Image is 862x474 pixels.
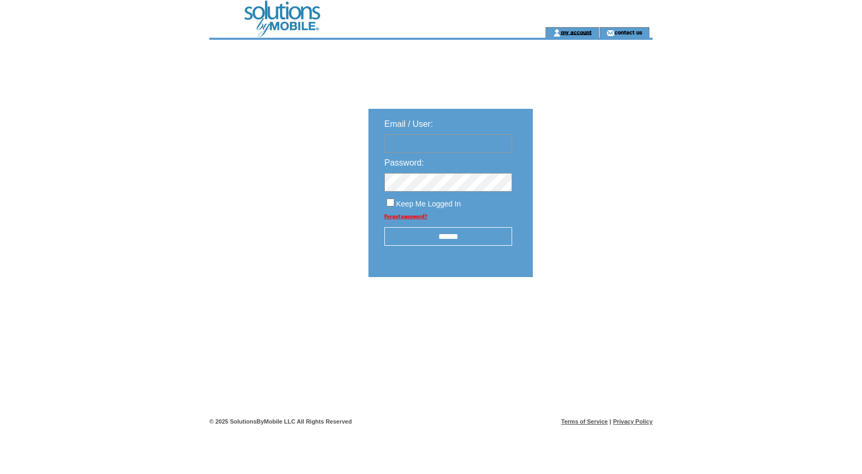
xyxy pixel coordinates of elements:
[396,200,461,208] span: Keep Me Logged In
[614,29,643,36] a: contact us
[384,158,424,167] span: Password:
[606,29,614,37] img: contact_us_icon.gif
[564,304,617,317] img: transparent.png
[384,213,427,219] a: Forgot password?
[610,418,611,425] span: |
[561,29,592,36] a: my account
[561,418,608,425] a: Terms of Service
[209,418,352,425] span: © 2025 SolutionsByMobile LLC All Rights Reserved
[384,119,433,128] span: Email / User:
[613,418,653,425] a: Privacy Policy
[553,29,561,37] img: account_icon.gif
